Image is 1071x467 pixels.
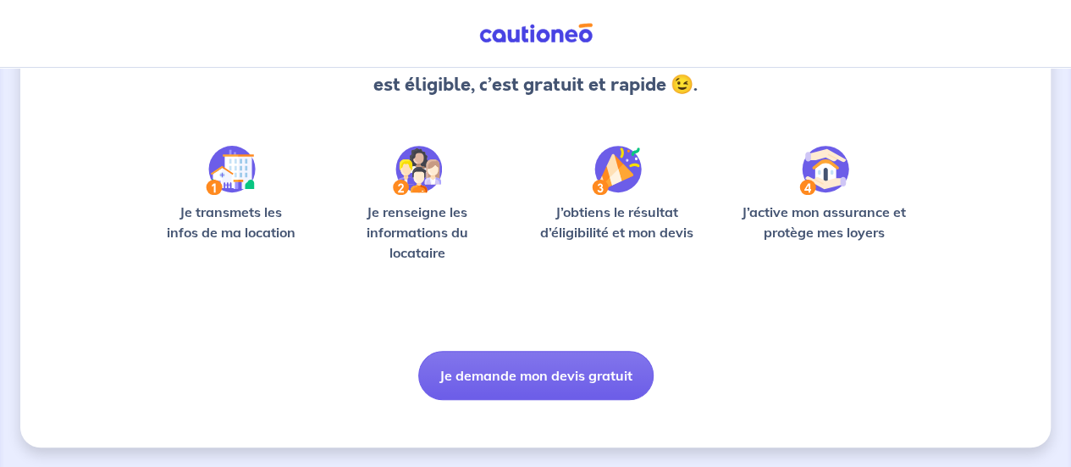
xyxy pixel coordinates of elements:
img: /static/f3e743aab9439237c3e2196e4328bba9/Step-3.svg [592,146,642,195]
p: J’obtiens le résultat d’éligibilité et mon devis [528,202,705,242]
img: Cautioneo [472,23,599,44]
img: /static/90a569abe86eec82015bcaae536bd8e6/Step-1.svg [206,146,256,195]
img: /static/c0a346edaed446bb123850d2d04ad552/Step-2.svg [393,146,442,195]
img: /static/bfff1cf634d835d9112899e6a3df1a5d/Step-4.svg [799,146,849,195]
p: Vérifions ensemble si le dossier de votre locataire est éligible, c’est gratuit et rapide 😉. [314,44,757,98]
p: Je transmets les infos de ma location [156,202,306,242]
button: Je demande mon devis gratuit [418,351,654,400]
p: Je renseigne les informations du locataire [333,202,501,263]
p: J’active mon assurance et protège mes loyers [732,202,915,242]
